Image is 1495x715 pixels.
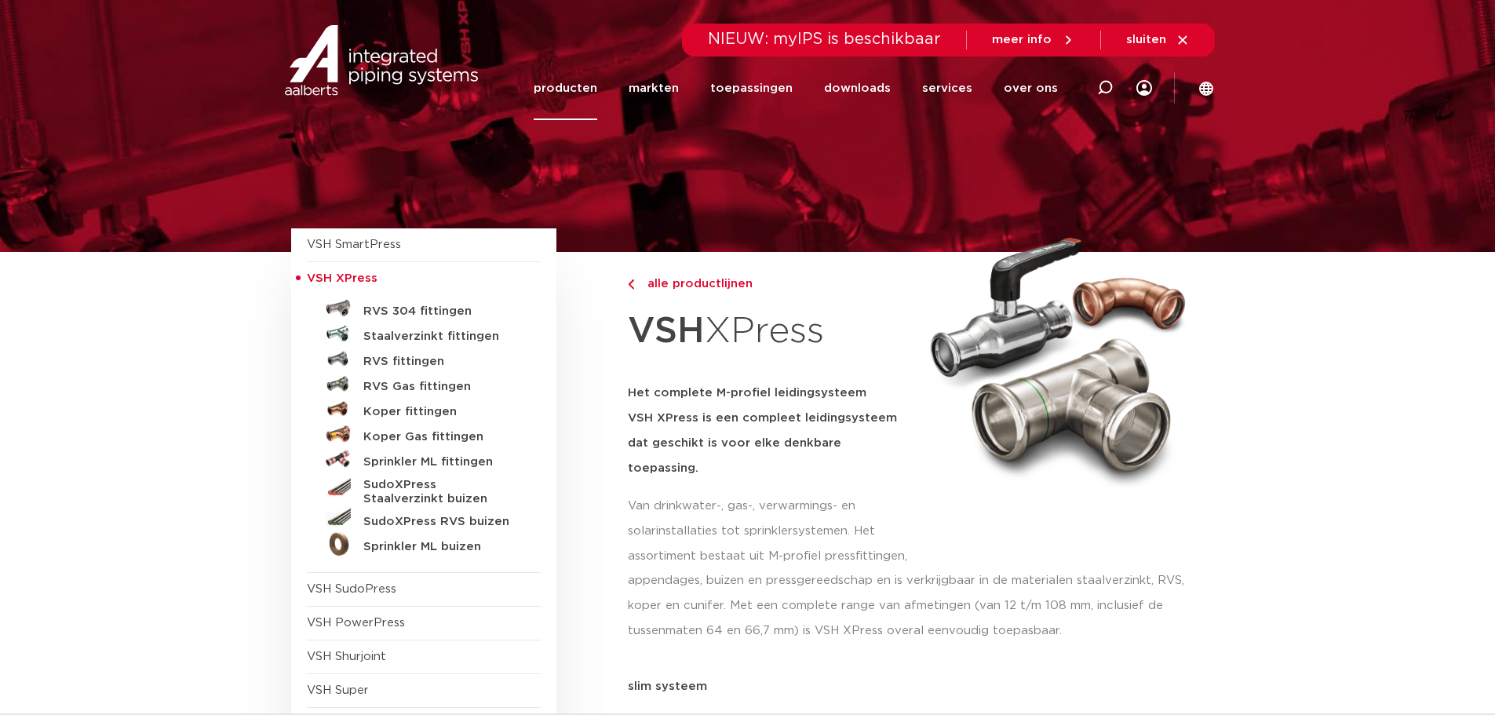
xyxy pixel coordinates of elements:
h1: XPress [628,301,912,362]
img: chevron-right.svg [628,279,634,290]
p: slim systeem [628,680,1205,692]
h5: Koper Gas fittingen [363,430,519,444]
a: Sprinkler ML buizen [307,531,541,556]
h5: Sprinkler ML buizen [363,540,519,554]
h5: RVS Gas fittingen [363,380,519,394]
a: toepassingen [710,57,793,120]
a: Koper fittingen [307,396,541,421]
span: meer info [992,34,1052,46]
span: alle productlijnen [638,278,753,290]
a: VSH Shurjoint [307,651,386,662]
a: SudoXPress RVS buizen [307,506,541,531]
span: NIEUW: myIPS is beschikbaar [708,31,941,47]
a: alle productlijnen [628,275,912,294]
a: Koper Gas fittingen [307,421,541,447]
a: over ons [1004,57,1058,120]
a: meer info [992,33,1075,47]
a: RVS Gas fittingen [307,371,541,396]
h5: Staalverzinkt fittingen [363,330,519,344]
a: VSH SmartPress [307,239,401,250]
a: services [922,57,972,120]
h5: SudoXPress Staalverzinkt buizen [363,478,519,506]
p: appendages, buizen en pressgereedschap en is verkrijgbaar in de materialen staalverzinkt, RVS, ko... [628,568,1205,644]
p: Van drinkwater-, gas-, verwarmings- en solarinstallaties tot sprinklersystemen. Het assortiment b... [628,494,912,569]
strong: VSH [628,313,705,349]
a: markten [629,57,679,120]
a: RVS 304 fittingen [307,296,541,321]
a: Staalverzinkt fittingen [307,321,541,346]
span: VSH XPress [307,272,377,284]
h5: Sprinkler ML fittingen [363,455,519,469]
nav: Menu [534,57,1058,120]
span: sluiten [1126,34,1166,46]
h5: SudoXPress RVS buizen [363,515,519,529]
h5: RVS 304 fittingen [363,305,519,319]
div: my IPS [1136,57,1152,120]
a: VSH Super [307,684,369,696]
h5: Koper fittingen [363,405,519,419]
a: VSH SudoPress [307,583,396,595]
a: Sprinkler ML fittingen [307,447,541,472]
a: producten [534,57,597,120]
a: SudoXPress Staalverzinkt buizen [307,472,541,506]
h5: Het complete M-profiel leidingsysteem VSH XPress is een compleet leidingsysteem dat geschikt is v... [628,381,912,481]
a: sluiten [1126,33,1190,47]
a: RVS fittingen [307,346,541,371]
h5: RVS fittingen [363,355,519,369]
a: downloads [824,57,891,120]
a: VSH PowerPress [307,617,405,629]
